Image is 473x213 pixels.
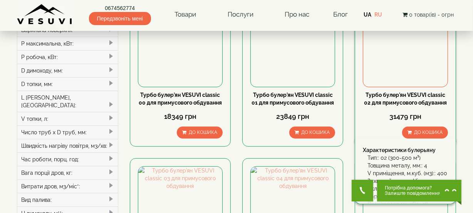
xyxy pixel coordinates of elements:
[17,4,73,25] img: Завод VESUVI
[220,6,261,24] a: Послуги
[301,130,330,135] span: До кошика
[367,154,448,162] div: Тип:: 02 (300-500 м³)
[17,193,118,206] div: Вид палива:
[364,12,371,18] a: UA
[17,64,118,77] div: D димоходу, мм:
[17,37,118,50] div: P максимальна, кВт:
[250,112,335,122] div: 23849 грн
[367,162,448,169] div: Товщина металу, мм:: 4
[251,2,335,86] img: Турбо булер'ян VESUVI classic 01 для примусового обдування
[167,6,204,24] a: Товари
[17,125,118,139] div: Число труб x D труб, мм:
[402,127,448,139] button: До кошика
[367,177,448,185] div: Захисний кожух:: Ні
[289,127,335,139] button: До кошика
[177,127,223,139] button: До кошика
[189,130,217,135] span: До кошика
[352,180,373,201] button: Get Call button
[363,146,448,154] div: Характеристики булерьяну
[89,4,151,12] a: 0674562774
[17,112,118,125] div: V топки, л:
[17,50,118,64] div: P робоча, кВт:
[17,77,118,91] div: D топки, мм:
[414,130,443,135] span: До кошика
[377,180,461,201] button: Chat button
[409,12,454,18] span: 0 товар(ів) - 0грн
[374,12,382,18] a: RU
[139,92,222,106] a: Турбо булер'ян VESUVI classic 00 для примусового обдування
[252,92,334,106] a: Турбо булер'ян VESUVI classic 01 для примусового обдування
[363,112,448,122] div: 31479 грн
[400,10,456,19] button: 0 товар(ів) - 0грн
[385,185,441,191] span: Потрібна допомога?
[17,152,118,166] div: Час роботи, порц. год:
[138,2,222,86] img: Турбо булер'ян VESUVI classic 00 для примусового обдування
[277,6,317,24] a: Про нас
[89,12,151,25] span: Передзвоніть мені
[138,112,223,122] div: 18349 грн
[17,179,118,193] div: Витрати дров, м3/міс*:
[385,191,441,196] span: Залиште повідомлення
[363,2,447,86] img: Турбо булер'ян VESUVI classic 02 для примусового обдування
[17,91,118,112] div: L [PERSON_NAME], [GEOGRAPHIC_DATA]:
[333,10,348,18] a: Блог
[17,166,118,179] div: Вага порції дров, кг:
[367,169,448,177] div: V приміщення, м.куб. (м3):: 400
[17,139,118,152] div: Швидкість нагріву повітря, м3/хв:
[364,92,447,106] a: Турбо булер'ян VESUVI classic 02 для примусового обдування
